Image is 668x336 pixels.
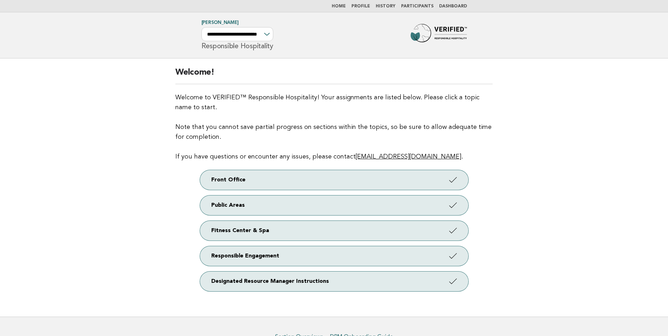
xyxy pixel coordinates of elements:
a: Profile [351,4,370,8]
a: Designated Resource Manager Instructions [200,272,468,291]
a: Responsible Engagement [200,246,468,266]
a: Front Office [200,170,468,190]
a: Home [332,4,346,8]
a: History [376,4,395,8]
a: [PERSON_NAME] [201,20,239,25]
h2: Welcome! [175,67,493,84]
a: Fitness Center & Spa [200,221,468,241]
p: Welcome to VERIFIED™ Responsible Hospitality! Your assignments are listed below. Please click a t... [175,93,493,162]
a: Dashboard [439,4,467,8]
a: [EMAIL_ADDRESS][DOMAIN_NAME] [356,154,461,160]
a: Public Areas [200,195,468,215]
a: Participants [401,4,433,8]
img: Forbes Travel Guide [411,24,467,46]
h1: Responsible Hospitality [201,21,273,50]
